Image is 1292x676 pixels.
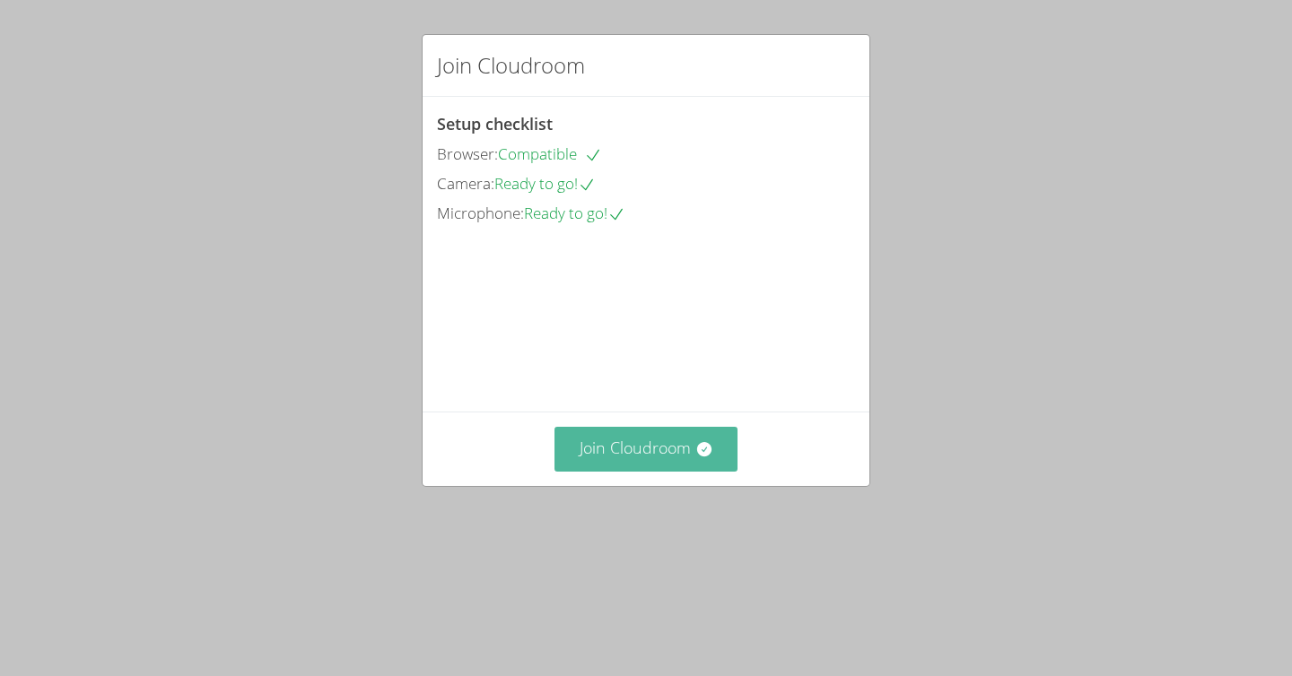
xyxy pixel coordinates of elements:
span: Ready to go! [494,173,596,194]
h2: Join Cloudroom [437,49,585,82]
span: Microphone: [437,203,524,223]
span: Ready to go! [524,203,625,223]
span: Browser: [437,143,498,164]
button: Join Cloudroom [554,427,738,471]
span: Setup checklist [437,113,553,134]
span: Compatible [498,143,602,164]
span: Camera: [437,173,494,194]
